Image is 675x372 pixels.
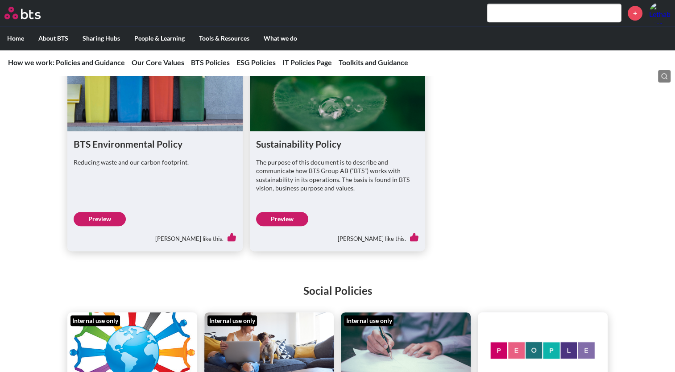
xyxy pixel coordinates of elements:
div: [PERSON_NAME] like this. [74,226,236,245]
label: Sharing Hubs [75,27,127,50]
label: Tools & Resources [192,27,257,50]
label: What we do [257,27,304,50]
h1: Sustainability Policy [256,137,419,150]
div: Internal use only [70,315,120,326]
a: Our Core Values [132,58,184,66]
a: Preview [256,212,308,226]
img: Lethabo Mamabolo [649,2,671,24]
label: About BTS [31,27,75,50]
img: BTS Logo [4,7,41,19]
a: Preview [74,212,126,226]
a: Toolkits and Guidance [339,58,408,66]
a: IT Policies Page [282,58,332,66]
label: People & Learning [127,27,192,50]
a: ESG Policies [236,58,276,66]
a: + [628,6,642,21]
a: How we work: Policies and Guidance [8,58,125,66]
div: Internal use only [207,315,257,326]
p: Reducing waste and our carbon footprint. [74,158,236,167]
div: Internal use only [344,315,393,326]
iframe: Intercom live chat [645,342,666,363]
div: [PERSON_NAME] like this. [256,226,419,245]
a: Go home [4,7,57,19]
h1: BTS Environmental Policy [74,137,236,150]
a: BTS Policies [191,58,230,66]
a: Profile [649,2,671,24]
p: The purpose of this document is to describe and communicate how BTS Group AB (“BTS”) works with s... [256,158,419,193]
